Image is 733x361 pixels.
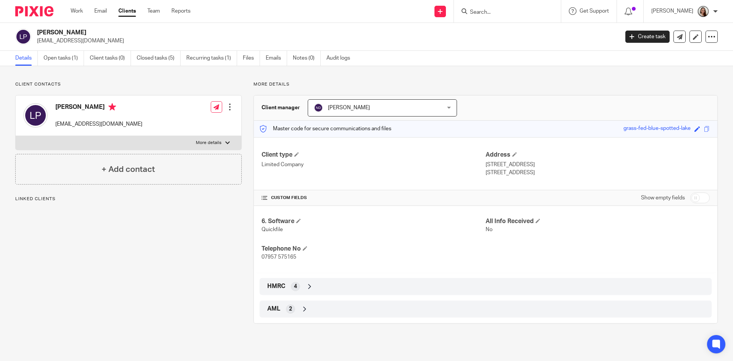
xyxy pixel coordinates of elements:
[44,51,84,66] a: Open tasks (1)
[118,7,136,15] a: Clients
[196,140,221,146] p: More details
[697,5,709,18] img: Profile.png
[171,7,191,15] a: Reports
[55,103,142,113] h4: [PERSON_NAME]
[294,283,297,290] span: 4
[641,194,685,202] label: Show empty fields
[289,305,292,313] span: 2
[108,103,116,111] i: Primary
[262,161,486,168] p: Limited Company
[293,51,321,66] a: Notes (0)
[262,254,296,260] span: 07957 575165
[266,51,287,66] a: Emails
[267,305,280,313] span: AML
[623,125,691,133] div: grass-fed-blue-spotted-lake
[486,227,492,232] span: No
[37,37,614,45] p: [EMAIL_ADDRESS][DOMAIN_NAME]
[37,29,499,37] h2: [PERSON_NAME]
[253,81,718,87] p: More details
[15,6,53,16] img: Pixie
[147,7,160,15] a: Team
[486,151,710,159] h4: Address
[55,120,142,128] p: [EMAIL_ADDRESS][DOMAIN_NAME]
[15,81,242,87] p: Client contacts
[262,217,486,225] h4: 6. Software
[262,227,283,232] span: Quickfile
[625,31,670,43] a: Create task
[267,282,285,290] span: HMRC
[469,9,538,16] input: Search
[314,103,323,112] img: svg%3E
[328,105,370,110] span: [PERSON_NAME]
[326,51,356,66] a: Audit logs
[15,29,31,45] img: svg%3E
[262,151,486,159] h4: Client type
[137,51,181,66] a: Closed tasks (5)
[186,51,237,66] a: Recurring tasks (1)
[23,103,48,128] img: svg%3E
[580,8,609,14] span: Get Support
[260,125,391,133] p: Master code for secure communications and files
[486,161,710,168] p: [STREET_ADDRESS]
[15,196,242,202] p: Linked clients
[243,51,260,66] a: Files
[262,245,486,253] h4: Telephone No
[262,104,300,112] h3: Client manager
[486,169,710,176] p: [STREET_ADDRESS]
[651,7,693,15] p: [PERSON_NAME]
[15,51,38,66] a: Details
[90,51,131,66] a: Client tasks (0)
[71,7,83,15] a: Work
[94,7,107,15] a: Email
[486,217,710,225] h4: All Info Received
[262,195,486,201] h4: CUSTOM FIELDS
[102,164,155,175] h4: + Add contact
